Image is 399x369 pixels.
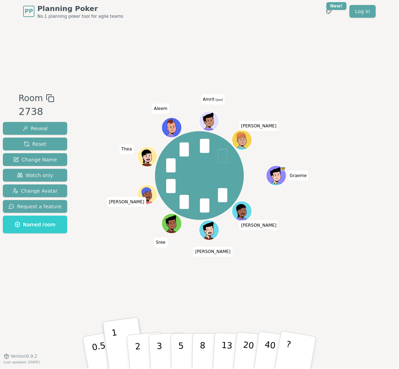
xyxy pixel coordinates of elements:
span: Graeme is the host [281,166,286,171]
span: PP [25,7,33,16]
span: Watch only [17,172,53,179]
span: Click to change your name [239,220,278,230]
span: Click to change your name [193,247,233,257]
span: Change Name [13,156,57,163]
span: Reveal [22,125,48,132]
span: Click to change your name [154,238,167,248]
span: Click to change your name [239,121,278,131]
button: Reset [3,138,67,150]
button: Version0.9.2 [4,354,37,359]
span: Click to change your name [288,171,309,181]
button: Watch only [3,169,67,182]
button: New! [323,5,335,18]
span: (you) [215,98,223,101]
span: Click to change your name [152,104,169,114]
a: PPPlanning PokerNo.1 planning poker tool for agile teams [23,4,123,19]
span: Planning Poker [37,4,123,13]
span: Request a feature [9,203,62,210]
button: Request a feature [3,200,67,213]
button: Click to change your avatar [200,112,219,131]
div: New! [326,2,347,10]
button: Change Avatar [3,184,67,197]
div: 2738 [18,105,54,119]
button: Change Name [3,153,67,166]
a: Log in [350,5,376,18]
span: Click to change your name [201,94,225,104]
span: Room [18,92,43,105]
span: Reset [24,141,46,148]
span: Click to change your name [119,144,134,154]
p: 1 [111,328,122,367]
span: Version 0.9.2 [11,354,37,359]
span: Last updated: [DATE] [4,360,40,364]
button: Named room [3,216,67,233]
span: No.1 planning poker tool for agile teams [37,13,123,19]
button: Reveal [3,122,67,135]
span: Named room [15,221,55,228]
span: Change Avatar [12,187,58,194]
span: Click to change your name [107,197,146,207]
